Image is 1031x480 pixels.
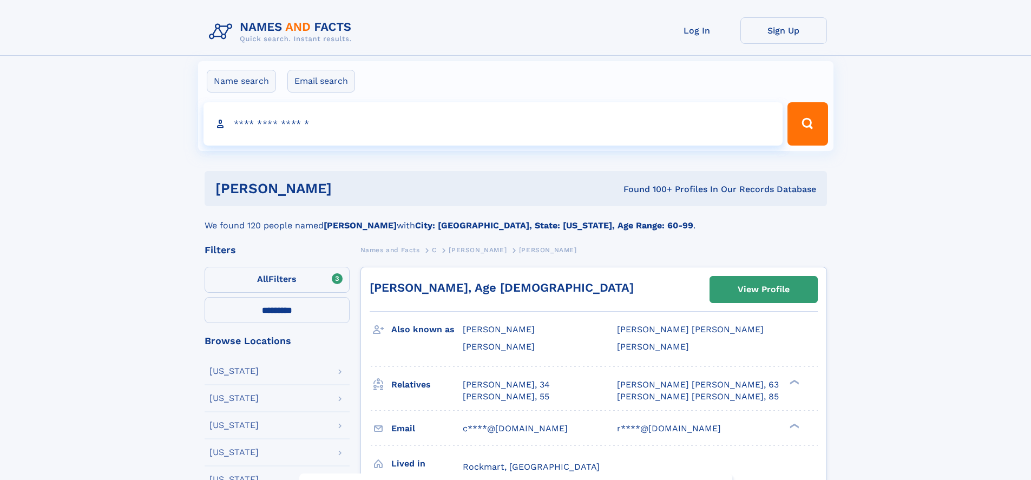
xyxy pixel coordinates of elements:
[432,243,437,257] a: C
[391,320,463,339] h3: Also known as
[257,274,268,284] span: All
[519,246,577,254] span: [PERSON_NAME]
[449,246,507,254] span: [PERSON_NAME]
[205,206,827,232] div: We found 120 people named with .
[209,367,259,376] div: [US_STATE]
[740,17,827,44] a: Sign Up
[787,378,800,385] div: ❯
[449,243,507,257] a: [PERSON_NAME]
[617,379,779,391] a: [PERSON_NAME] [PERSON_NAME], 63
[432,246,437,254] span: C
[287,70,355,93] label: Email search
[415,220,693,231] b: City: [GEOGRAPHIC_DATA], State: [US_STATE], Age Range: 60-99
[215,182,478,195] h1: [PERSON_NAME]
[360,243,420,257] a: Names and Facts
[463,462,600,472] span: Rockmart, [GEOGRAPHIC_DATA]
[617,391,779,403] a: [PERSON_NAME] [PERSON_NAME], 85
[209,394,259,403] div: [US_STATE]
[205,17,360,47] img: Logo Names and Facts
[654,17,740,44] a: Log In
[710,277,817,303] a: View Profile
[738,277,790,302] div: View Profile
[391,376,463,394] h3: Relatives
[203,102,783,146] input: search input
[209,421,259,430] div: [US_STATE]
[207,70,276,93] label: Name search
[324,220,397,231] b: [PERSON_NAME]
[617,324,764,334] span: [PERSON_NAME] [PERSON_NAME]
[787,422,800,429] div: ❯
[477,183,816,195] div: Found 100+ Profiles In Our Records Database
[463,341,535,352] span: [PERSON_NAME]
[391,455,463,473] h3: Lived in
[463,379,550,391] a: [PERSON_NAME], 34
[205,336,350,346] div: Browse Locations
[209,448,259,457] div: [US_STATE]
[617,341,689,352] span: [PERSON_NAME]
[787,102,828,146] button: Search Button
[205,245,350,255] div: Filters
[391,419,463,438] h3: Email
[463,324,535,334] span: [PERSON_NAME]
[370,281,634,294] a: [PERSON_NAME], Age [DEMOGRAPHIC_DATA]
[463,391,549,403] a: [PERSON_NAME], 55
[205,267,350,293] label: Filters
